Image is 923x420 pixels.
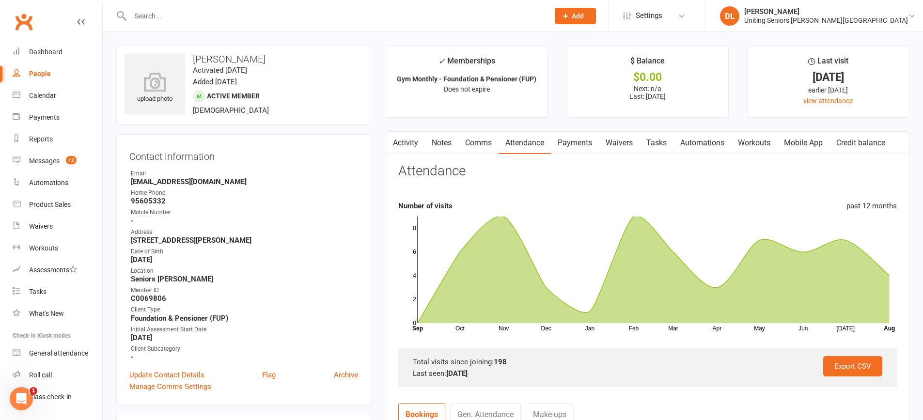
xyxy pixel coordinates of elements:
a: People [13,63,102,85]
h3: Attendance [398,164,466,179]
a: Waivers [599,132,640,154]
div: General attendance [29,349,88,357]
a: Activity [386,132,425,154]
div: [PERSON_NAME] [744,7,908,16]
span: Active member [207,92,260,100]
strong: 95605332 [131,197,358,205]
div: Address [131,228,358,237]
a: Tasks [640,132,673,154]
div: Automations [29,179,68,187]
strong: [STREET_ADDRESS][PERSON_NAME] [131,236,358,245]
div: Dashboard [29,48,63,56]
a: Waivers [13,216,102,237]
strong: Foundation & Pensioner (FUP) [131,314,358,323]
time: Added [DATE] [193,78,237,86]
div: People [29,70,51,78]
div: upload photo [125,72,185,104]
a: Dashboard [13,41,102,63]
strong: [DATE] [131,255,358,264]
iframe: Intercom live chat [10,387,33,410]
div: Class check-in [29,393,72,401]
a: Reports [13,128,102,150]
strong: [EMAIL_ADDRESS][DOMAIN_NAME] [131,177,358,186]
button: Add [555,8,596,24]
div: Mobile Number [131,208,358,217]
div: Last seen: [413,368,882,379]
time: Activated [DATE] [193,66,247,75]
strong: Seniors [PERSON_NAME] [131,275,358,283]
a: Manage Comms Settings [129,381,211,392]
span: Does not expire [444,85,490,93]
div: Email [131,169,358,178]
strong: Number of visits [398,202,453,210]
a: Workouts [731,132,777,154]
a: Comms [458,132,499,154]
a: view attendance [803,97,853,105]
a: General attendance kiosk mode [13,342,102,364]
input: Search... [127,9,542,23]
i: ✓ [438,57,445,66]
strong: Gym Monthly - Foundation & Pensioner (FUP) [397,75,536,83]
div: DL [720,6,739,26]
a: Payments [551,132,599,154]
a: Update Contact Details [129,369,204,381]
a: What's New [13,303,102,325]
div: Uniting Seniors [PERSON_NAME][GEOGRAPHIC_DATA] [744,16,908,25]
strong: C0069806 [131,294,358,303]
div: Calendar [29,92,56,99]
span: Add [572,12,584,20]
div: Member ID [131,286,358,295]
a: Clubworx [12,10,36,34]
div: Assessments [29,266,77,274]
a: Class kiosk mode [13,386,102,408]
h3: Contact information [129,147,358,162]
div: past 12 months [846,200,897,212]
div: Waivers [29,222,53,230]
a: Messages 12 [13,150,102,172]
div: Tasks [29,288,47,296]
a: Export CSV [823,356,882,376]
a: Archive [334,369,358,381]
div: Client Subcategory [131,344,358,354]
a: Automations [673,132,731,154]
strong: [DATE] [131,333,358,342]
div: Last visit [808,55,848,72]
a: Calendar [13,85,102,107]
a: Workouts [13,237,102,259]
a: Product Sales [13,194,102,216]
div: earlier [DATE] [756,85,900,95]
p: Next: n/a Last: [DATE] [576,85,720,100]
div: Payments [29,113,60,121]
div: What's New [29,310,64,317]
div: [DATE] [756,72,900,82]
strong: - [131,353,358,361]
span: Settings [636,5,662,27]
div: Initial Assessment Start Date [131,325,358,334]
a: Automations [13,172,102,194]
a: Notes [425,132,458,154]
span: 1 [30,387,37,395]
div: Date of Birth [131,247,358,256]
strong: [DATE] [446,369,468,378]
strong: - [131,217,358,225]
a: Mobile App [777,132,829,154]
a: Assessments [13,259,102,281]
span: 12 [66,156,77,164]
div: Product Sales [29,201,71,208]
div: Memberships [438,55,495,73]
a: Attendance [499,132,551,154]
div: Roll call [29,371,52,379]
div: Home Phone [131,188,358,198]
strong: 198 [494,358,507,366]
a: Flag [262,369,276,381]
a: Roll call [13,364,102,386]
a: Payments [13,107,102,128]
a: Tasks [13,281,102,303]
div: Workouts [29,244,58,252]
a: Credit balance [829,132,892,154]
span: [DEMOGRAPHIC_DATA] [193,106,269,115]
div: Location [131,266,358,276]
div: Reports [29,135,53,143]
div: Client Type [131,305,358,314]
div: Total visits since joining: [413,356,882,368]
